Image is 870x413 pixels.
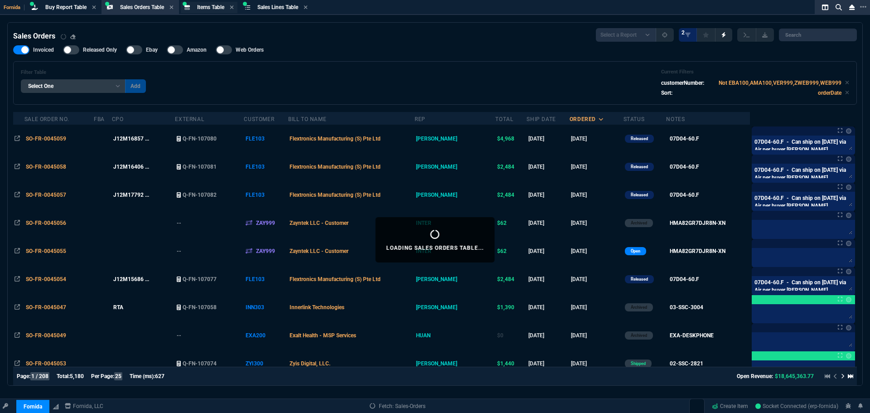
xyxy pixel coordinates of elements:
[661,89,672,97] p: Sort:
[13,31,55,42] h4: Sales Orders
[4,5,24,10] span: Fornida
[755,402,838,410] a: UsTDLbHNKU8iFuSRAANf
[33,46,54,53] span: Invoiced
[187,46,207,53] span: Amazon
[387,244,484,252] p: Loading Sales Orders Table...
[236,46,264,53] span: Web Orders
[45,4,87,10] span: Buy Report Table
[114,372,122,380] span: 25
[57,373,70,379] span: Total:
[832,2,846,13] nx-icon: Search
[719,80,841,86] code: Not EBA100,AMA100,VER999,ZWEB999,WEB999
[83,46,117,53] span: Released Only
[708,399,752,413] a: Create Item
[70,373,84,379] span: 5,180
[169,4,174,11] nx-icon: Close Tab
[257,4,298,10] span: Sales Lines Table
[779,29,857,41] input: Search
[146,46,158,53] span: Ebay
[661,69,849,75] h6: Current Filters
[197,4,224,10] span: Items Table
[755,403,838,409] span: Socket Connected (erp-fornida)
[230,4,234,11] nx-icon: Close Tab
[21,69,146,76] h6: Filter Table
[681,29,685,36] span: 2
[860,3,866,11] nx-icon: Open New Tab
[91,373,114,379] span: Per Page:
[846,2,858,13] nx-icon: Close Workbench
[155,373,164,379] span: 627
[120,4,164,10] span: Sales Orders Table
[92,4,96,11] nx-icon: Close Tab
[737,373,773,379] span: Open Revenue:
[130,373,155,379] span: Time (ms):
[30,372,49,380] span: 1 / 208
[818,90,841,96] code: orderDate
[818,2,832,13] nx-icon: Split Panels
[775,373,814,379] span: $18,645,363.77
[62,402,106,410] a: msbcCompanyName
[17,373,30,379] span: Page:
[304,4,308,11] nx-icon: Close Tab
[661,79,704,87] p: customerNumber:
[370,402,425,410] a: Fetch: Sales-Orders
